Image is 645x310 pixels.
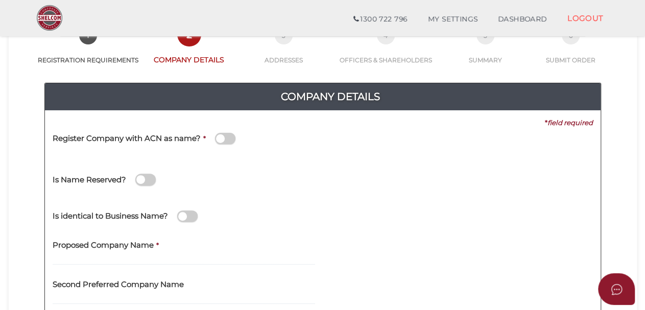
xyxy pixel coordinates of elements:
[53,134,201,143] h4: Register Company with ACN as name?
[331,38,441,64] a: 4OFFICERS & SHAREHOLDERS
[343,9,417,30] a: 1300 722 796
[53,88,608,105] h4: Company Details
[34,38,142,64] a: 1REGISTRATION REQUIREMENTS
[53,241,154,250] h4: Proposed Company Name
[488,9,557,30] a: DASHBOARD
[53,176,126,184] h4: Is Name Reserved?
[418,9,488,30] a: MY SETTINGS
[236,38,331,64] a: 3ADDRESSES
[530,38,611,64] a: 6SUBMIT ORDER
[53,212,168,221] h4: Is identical to Business Name?
[441,38,531,64] a: 5SUMMARY
[547,118,593,127] i: field required
[142,37,236,65] a: 2COMPANY DETAILS
[598,273,635,305] button: Open asap
[557,8,614,29] a: LOGOUT
[53,280,184,289] h4: Second Preferred Company Name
